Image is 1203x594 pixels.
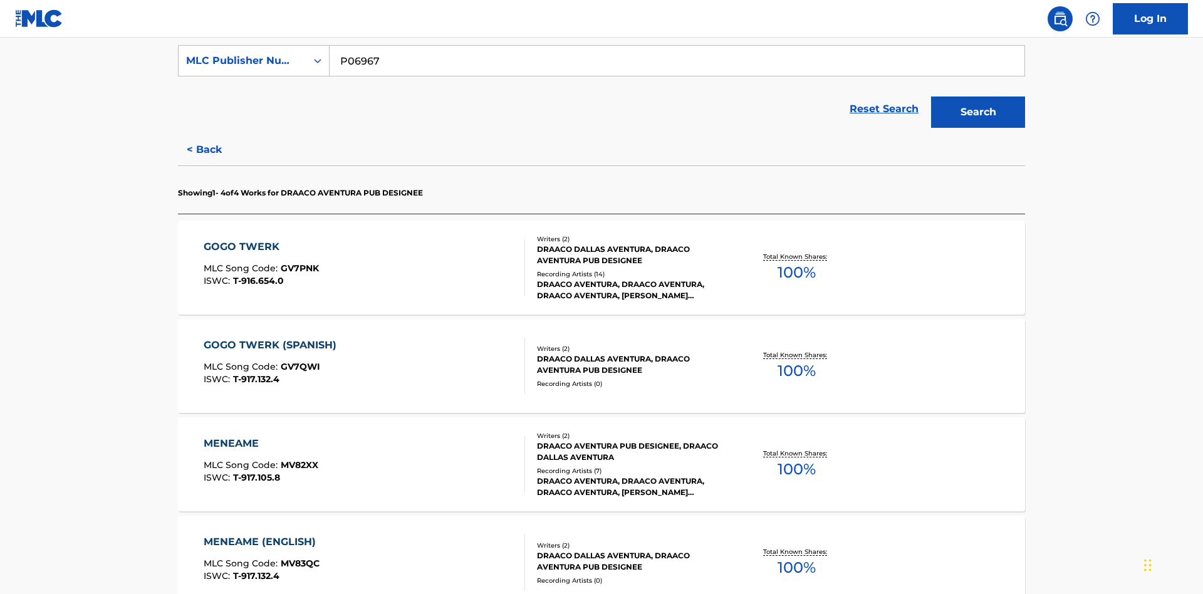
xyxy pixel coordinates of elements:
[537,379,726,388] div: Recording Artists ( 0 )
[537,353,726,376] div: DRAACO DALLAS AVENTURA, DRAACO AVENTURA PUB DESIGNEE
[763,547,830,556] p: Total Known Shares:
[281,263,319,274] span: GV7PNK
[1085,11,1100,26] img: help
[537,244,726,266] div: DRAACO DALLAS AVENTURA, DRAACO AVENTURA PUB DESIGNEE
[1140,534,1203,594] iframe: Chat Widget
[843,95,925,123] a: Reset Search
[204,459,281,471] span: MLC Song Code :
[778,261,816,284] span: 100 %
[763,252,830,261] p: Total Known Shares:
[204,263,281,274] span: MLC Song Code :
[178,221,1025,315] a: GOGO TWERKMLC Song Code:GV7PNKISWC:T-916.654.0Writers (2)DRAACO DALLAS AVENTURA, DRAACO AVENTURA ...
[178,417,1025,511] a: MENEAMEMLC Song Code:MV82XXISWC:T-917.105.8Writers (2)DRAACO AVENTURA PUB DESIGNEE, DRAACO DALLAS...
[281,361,320,372] span: GV7QWI
[15,9,63,28] img: MLC Logo
[931,96,1025,128] button: Search
[178,187,423,199] p: Showing 1 - 4 of 4 Works for DRAACO AVENTURA PUB DESIGNEE
[778,556,816,579] span: 100 %
[178,134,253,165] button: < Back
[537,279,726,301] div: DRAACO AVENTURA, DRAACO AVENTURA, DRAACO AVENTURA, [PERSON_NAME] AVENTURA, DRAACO AVENTURA
[204,558,281,569] span: MLC Song Code :
[204,275,233,286] span: ISWC :
[233,472,280,483] span: T-917.105.8
[178,45,1025,134] form: Search Form
[1113,3,1188,34] a: Log In
[281,558,320,569] span: MV83QC
[281,459,318,471] span: MV82XX
[1144,546,1152,584] div: Drag
[778,458,816,481] span: 100 %
[204,239,319,254] div: GOGO TWERK
[763,449,830,458] p: Total Known Shares:
[537,269,726,279] div: Recording Artists ( 14 )
[778,360,816,382] span: 100 %
[537,466,726,476] div: Recording Artists ( 7 )
[204,361,281,372] span: MLC Song Code :
[204,373,233,385] span: ISWC :
[537,344,726,353] div: Writers ( 2 )
[233,373,279,385] span: T-917.132.4
[178,319,1025,413] a: GOGO TWERK (SPANISH)MLC Song Code:GV7QWIISWC:T-917.132.4Writers (2)DRAACO DALLAS AVENTURA, DRAACO...
[233,275,284,286] span: T-916.654.0
[1048,6,1073,31] a: Public Search
[204,338,343,353] div: GOGO TWERK (SPANISH)
[537,476,726,498] div: DRAACO AVENTURA, DRAACO AVENTURA, DRAACO AVENTURA, [PERSON_NAME] AVENTURA, DRAACO AVENTURA
[537,576,726,585] div: Recording Artists ( 0 )
[537,440,726,463] div: DRAACO AVENTURA PUB DESIGNEE, DRAACO DALLAS AVENTURA
[186,53,299,68] div: MLC Publisher Number
[537,431,726,440] div: Writers ( 2 )
[233,570,279,581] span: T-917.132.4
[204,436,318,451] div: MENEAME
[537,541,726,550] div: Writers ( 2 )
[537,234,726,244] div: Writers ( 2 )
[204,570,233,581] span: ISWC :
[1053,11,1068,26] img: search
[537,550,726,573] div: DRAACO DALLAS AVENTURA, DRAACO AVENTURA PUB DESIGNEE
[204,472,233,483] span: ISWC :
[1080,6,1105,31] div: Help
[763,350,830,360] p: Total Known Shares:
[204,534,322,550] div: MENEAME (ENGLISH)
